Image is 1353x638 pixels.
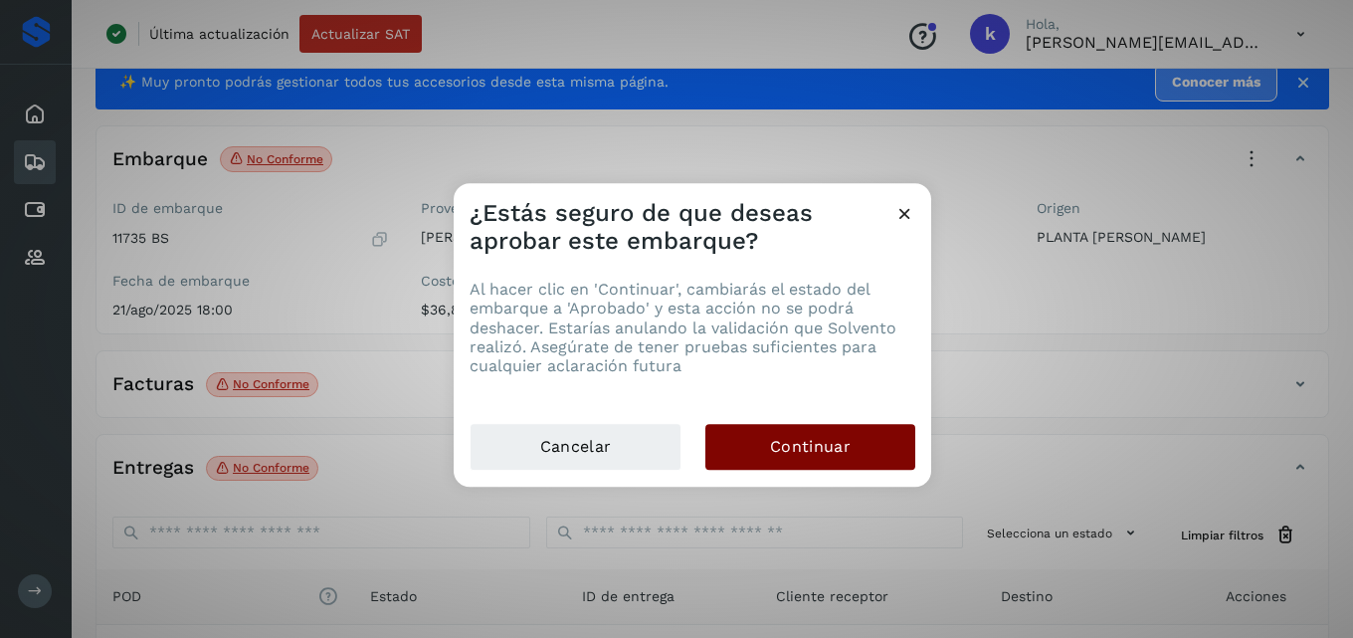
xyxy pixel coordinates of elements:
button: Continuar [705,424,915,470]
button: Cancelar [470,423,681,471]
span: Cancelar [540,436,611,458]
span: Al hacer clic en 'Continuar', cambiarás el estado del embarque a 'Aprobado' y esta acción no se p... [470,280,896,375]
h3: ¿Estás seguro de que deseas aprobar este embarque? [470,199,894,257]
span: Continuar [770,436,851,458]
